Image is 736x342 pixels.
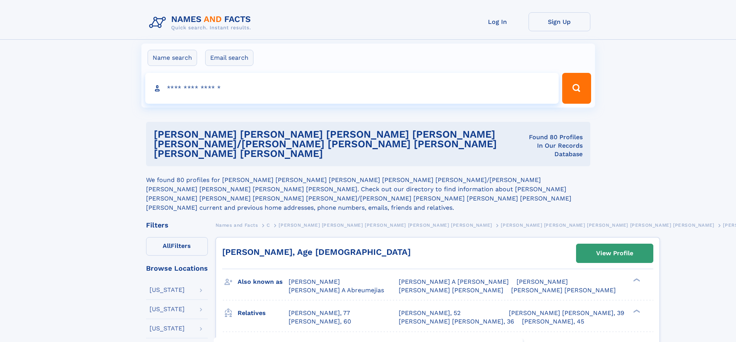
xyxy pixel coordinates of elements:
[289,278,340,285] span: [PERSON_NAME]
[146,166,590,212] div: We found 80 profiles for [PERSON_NAME] [PERSON_NAME] [PERSON_NAME] [PERSON_NAME] [PERSON_NAME]/[P...
[148,50,197,66] label: Name search
[146,12,257,33] img: Logo Names and Facts
[205,50,253,66] label: Email search
[596,244,633,262] div: View Profile
[517,278,568,285] span: [PERSON_NAME]
[279,222,492,228] span: [PERSON_NAME] [PERSON_NAME] [PERSON_NAME] [PERSON_NAME] [PERSON_NAME]
[501,220,714,230] a: [PERSON_NAME] [PERSON_NAME] [PERSON_NAME] [PERSON_NAME] [PERSON_NAME]
[562,73,591,104] button: Search Button
[525,133,582,158] div: Found 80 Profiles In Our Records Database
[399,317,514,326] a: [PERSON_NAME] [PERSON_NAME], 36
[289,309,350,317] a: [PERSON_NAME], 77
[150,306,185,312] div: [US_STATE]
[399,286,503,294] span: [PERSON_NAME] [PERSON_NAME]
[399,309,461,317] a: [PERSON_NAME], 52
[399,278,509,285] span: [PERSON_NAME] A [PERSON_NAME]
[216,220,258,230] a: Names and Facts
[163,242,171,249] span: All
[238,307,289,320] h3: Relatives
[222,247,411,257] a: [PERSON_NAME], Age [DEMOGRAPHIC_DATA]
[631,309,641,314] div: ❯
[289,286,384,294] span: [PERSON_NAME] A Abreumejias
[279,220,492,230] a: [PERSON_NAME] [PERSON_NAME] [PERSON_NAME] [PERSON_NAME] [PERSON_NAME]
[511,286,616,294] span: [PERSON_NAME] [PERSON_NAME]
[501,222,714,228] span: [PERSON_NAME] [PERSON_NAME] [PERSON_NAME] [PERSON_NAME] [PERSON_NAME]
[145,73,559,104] input: search input
[267,220,270,230] a: C
[467,12,529,31] a: Log In
[289,317,351,326] a: [PERSON_NAME], 60
[529,12,590,31] a: Sign Up
[146,265,208,272] div: Browse Locations
[146,222,208,229] div: Filters
[154,130,526,158] h1: [PERSON_NAME] [PERSON_NAME] [PERSON_NAME] [PERSON_NAME] [PERSON_NAME]/[PERSON_NAME] [PERSON_NAME]...
[576,244,653,263] a: View Profile
[238,275,289,288] h3: Also known as
[631,278,641,283] div: ❯
[150,325,185,332] div: [US_STATE]
[522,317,584,326] a: [PERSON_NAME], 45
[509,309,624,317] a: [PERSON_NAME] [PERSON_NAME], 39
[267,222,270,228] span: C
[150,287,185,293] div: [US_STATE]
[146,237,208,256] label: Filters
